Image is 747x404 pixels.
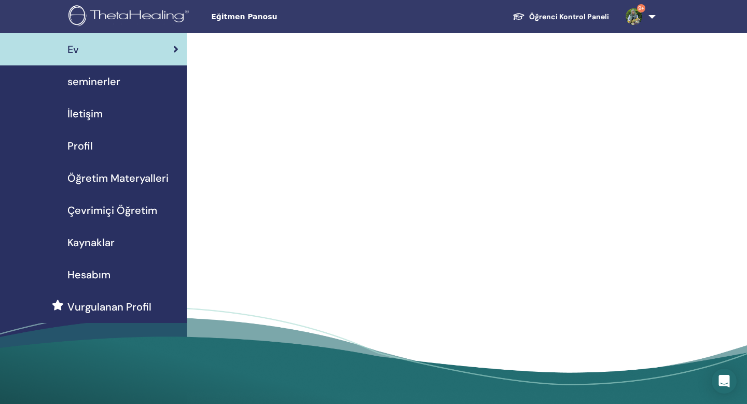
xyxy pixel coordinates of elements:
[67,74,120,89] span: seminerler
[68,5,192,29] img: logo.png
[67,235,115,250] span: Kaynaklar
[67,106,103,122] span: İletişim
[504,7,617,26] a: Öğrenci Kontrol Paneli
[626,8,642,25] img: default.jpg
[67,42,79,57] span: Ev
[67,299,151,315] span: Vurgulanan Profil
[67,203,157,218] span: Çevrimiçi Öğretim
[67,170,169,186] span: Öğretim Materyalleri
[211,11,367,22] span: Eğitmen Panosu
[637,4,645,12] span: 9+
[67,267,110,282] span: Hesabım
[67,138,93,154] span: Profil
[712,369,737,394] div: Open Intercom Messenger
[513,12,525,21] img: graduation-cap-white.svg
